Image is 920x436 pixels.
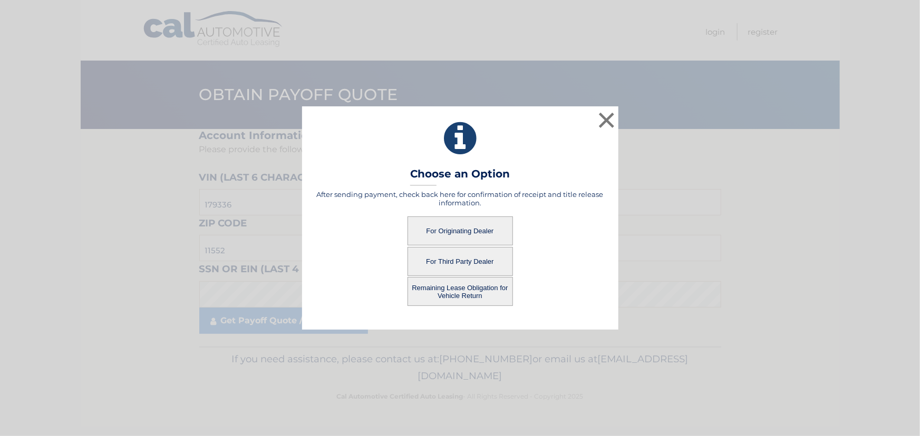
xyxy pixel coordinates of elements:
button: For Third Party Dealer [408,247,513,276]
h5: After sending payment, check back here for confirmation of receipt and title release information. [315,190,605,207]
button: × [596,110,617,131]
button: Remaining Lease Obligation for Vehicle Return [408,277,513,306]
button: For Originating Dealer [408,216,513,245]
h3: Choose an Option [410,167,510,186]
